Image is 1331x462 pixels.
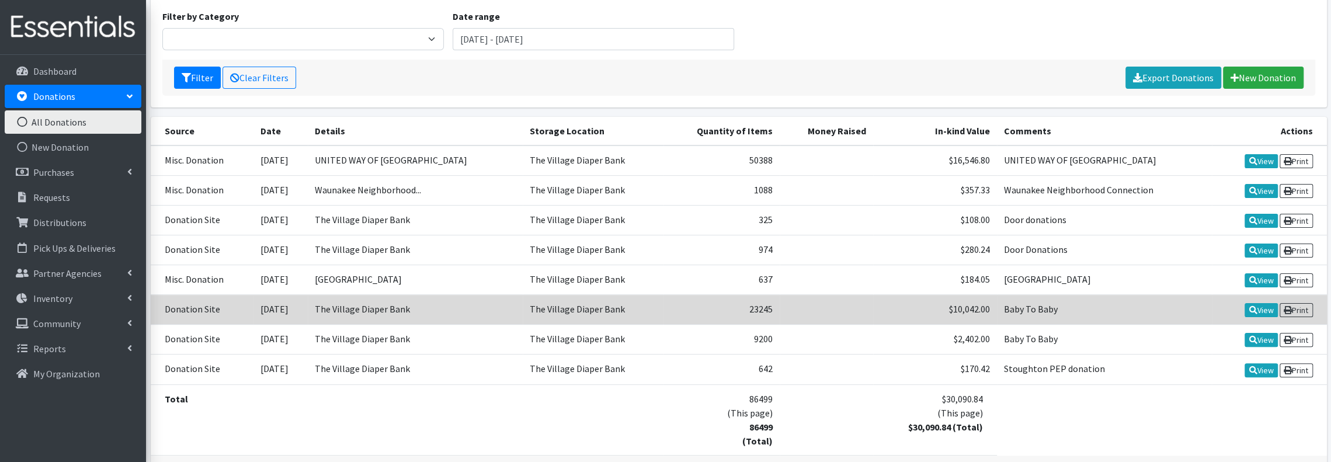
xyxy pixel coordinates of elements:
a: Clear Filters [223,67,296,89]
a: Partner Agencies [5,262,141,285]
td: [GEOGRAPHIC_DATA] [997,265,1212,295]
strong: Total [165,393,188,405]
a: View [1245,303,1278,317]
a: Distributions [5,211,141,234]
a: Dashboard [5,60,141,83]
td: UNITED WAY OF [GEOGRAPHIC_DATA] [308,145,523,176]
a: All Donations [5,110,141,134]
td: The Village Diaper Bank [308,205,523,235]
a: Print [1280,333,1313,347]
p: Pick Ups & Deliveries [33,242,116,254]
a: Inventory [5,287,141,310]
td: [DATE] [253,145,308,176]
td: Donation Site [151,325,254,355]
label: Date range [453,9,500,23]
td: 9200 [663,325,780,355]
td: Donation Site [151,235,254,265]
td: Baby To Baby [997,325,1212,355]
th: Date [253,117,308,145]
td: The Village Diaper Bank [523,325,663,355]
strong: $30,090.84 (Total) [908,421,983,433]
td: [DATE] [253,355,308,384]
td: UNITED WAY OF [GEOGRAPHIC_DATA] [997,145,1212,176]
td: $184.05 [873,265,997,295]
a: View [1245,184,1278,198]
strong: 86499 (Total) [742,421,773,447]
td: Misc. Donation [151,265,254,295]
td: The Village Diaper Bank [523,355,663,384]
td: 642 [663,355,780,384]
td: Donation Site [151,355,254,384]
td: [DATE] [253,295,308,325]
th: Storage Location [523,117,663,145]
td: The Village Diaper Bank [308,295,523,325]
a: Print [1280,273,1313,287]
a: Print [1280,303,1313,317]
td: $280.24 [873,235,997,265]
a: Pick Ups & Deliveries [5,237,141,260]
td: [DATE] [253,175,308,205]
input: January 1, 2011 - December 31, 2011 [453,28,734,50]
a: Export Donations [1125,67,1221,89]
td: $170.42 [873,355,997,384]
p: Distributions [33,217,86,228]
p: Partner Agencies [33,268,102,279]
td: The Village Diaper Bank [523,205,663,235]
a: New Donation [5,136,141,159]
td: Waunakee Neighborhood Connection [997,175,1212,205]
td: Baby To Baby [997,295,1212,325]
th: Actions [1212,117,1327,145]
label: Filter by Category [162,9,239,23]
td: The Village Diaper Bank [308,355,523,384]
p: Dashboard [33,65,77,77]
td: $16,546.80 [873,145,997,176]
a: Requests [5,186,141,209]
th: Source [151,117,254,145]
td: 1088 [663,175,780,205]
a: View [1245,333,1278,347]
a: View [1245,214,1278,228]
a: Community [5,312,141,335]
a: Reports [5,337,141,360]
td: 50388 [663,145,780,176]
a: Print [1280,244,1313,258]
p: Purchases [33,166,74,178]
td: $30,090.84 (This page) [873,384,997,455]
td: [DATE] [253,325,308,355]
th: Quantity of Items [663,117,780,145]
td: 23245 [663,295,780,325]
p: My Organization [33,368,100,380]
td: $2,402.00 [873,325,997,355]
td: $357.33 [873,175,997,205]
td: [DATE] [253,205,308,235]
td: 86499 (This page) [663,384,780,455]
a: Print [1280,214,1313,228]
a: Print [1280,363,1313,377]
td: [DATE] [253,235,308,265]
a: View [1245,244,1278,258]
td: Stoughton PEP donation [997,355,1212,384]
td: [GEOGRAPHIC_DATA] [308,265,523,295]
a: Donations [5,85,141,108]
td: Donation Site [151,205,254,235]
a: View [1245,154,1278,168]
a: Print [1280,154,1313,168]
td: The Village Diaper Bank [308,325,523,355]
td: 325 [663,205,780,235]
td: $108.00 [873,205,997,235]
td: 637 [663,265,780,295]
button: Filter [174,67,221,89]
p: Requests [33,192,70,203]
td: Waunakee Neighborhood... [308,175,523,205]
td: The Village Diaper Bank [523,265,663,295]
th: Money Raised [780,117,873,145]
th: Comments [997,117,1212,145]
a: My Organization [5,362,141,385]
td: Door Donations [997,235,1212,265]
td: The Village Diaper Bank [523,235,663,265]
th: Details [308,117,523,145]
a: New Donation [1223,67,1304,89]
td: The Village Diaper Bank [523,175,663,205]
td: The Village Diaper Bank [308,235,523,265]
a: View [1245,273,1278,287]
